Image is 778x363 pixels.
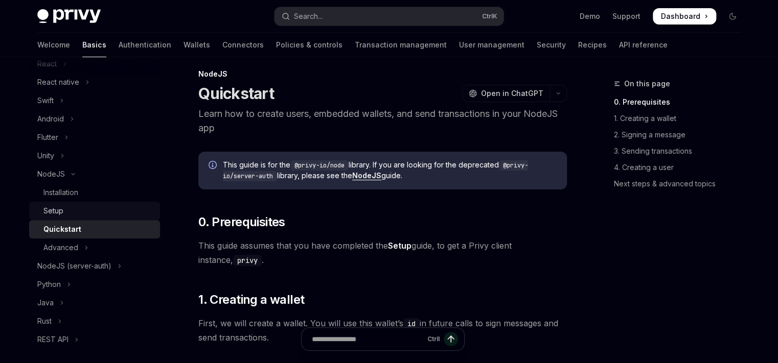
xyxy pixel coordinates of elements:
[29,91,160,110] button: Toggle Swift section
[37,33,70,57] a: Welcome
[578,33,607,57] a: Recipes
[37,168,65,180] div: NodeJS
[653,8,716,25] a: Dashboard
[352,171,381,180] a: NodeJS
[614,110,749,127] a: 1. Creating a wallet
[29,312,160,330] button: Toggle Rust section
[198,316,567,345] span: First, we will create a wallet. You will use this wallet’s in future calls to sign messages and s...
[661,11,700,21] span: Dashboard
[614,94,749,110] a: 0. Prerequisites
[198,84,274,103] h1: Quickstart
[223,160,528,181] code: @privy-io/server-auth
[481,88,543,99] span: Open in ChatGPT
[222,33,264,57] a: Connectors
[462,85,550,102] button: Open in ChatGPT
[29,147,160,165] button: Toggle Unity section
[37,76,79,88] div: React native
[614,143,749,159] a: 3. Sending transactions
[29,294,160,312] button: Toggle Java section
[37,150,54,162] div: Unity
[444,332,458,346] button: Send message
[37,131,58,143] div: Flutter
[294,10,323,22] div: Search...
[37,260,111,272] div: NodeJS (server-auth)
[614,176,749,192] a: Next steps & advanced topics
[223,160,557,181] span: This guide is for the library. If you are looking for the deprecated library, please see the guide.
[43,241,78,254] div: Advanced
[482,12,497,20] span: Ctrl K
[29,257,160,275] button: Toggle NodeJS (server-auth) section
[37,113,64,125] div: Android
[274,7,504,26] button: Open search
[355,33,447,57] a: Transaction management
[614,127,749,143] a: 2. Signing a message
[29,73,160,91] button: Toggle React native section
[37,94,54,107] div: Swift
[29,220,160,238] a: Quickstart
[198,69,567,79] div: NodeJS
[43,186,78,199] div: Installation
[29,110,160,128] button: Toggle Android section
[37,297,54,309] div: Java
[388,240,411,251] a: Setup
[619,33,668,57] a: API reference
[614,159,749,176] a: 4. Creating a user
[43,223,81,235] div: Quickstart
[198,214,285,230] span: 0. Prerequisites
[198,292,304,308] span: 1. Creating a wallet
[612,11,640,21] a: Support
[198,238,567,267] span: This guide assumes that you have completed the guide, to get a Privy client instance, .
[276,33,342,57] a: Policies & controls
[37,9,101,23] img: dark logo
[209,161,219,171] svg: Info
[29,202,160,220] a: Setup
[29,275,160,294] button: Toggle Python section
[290,160,349,171] code: @privy-io/node
[37,333,68,346] div: REST API
[29,165,160,183] button: Toggle NodeJS section
[119,33,171,57] a: Authentication
[29,128,160,147] button: Toggle Flutter section
[312,328,423,350] input: Ask a question...
[233,255,262,266] code: privy
[43,205,63,217] div: Setup
[624,78,670,90] span: On this page
[580,11,600,21] a: Demo
[403,318,420,329] code: id
[82,33,106,57] a: Basics
[184,33,210,57] a: Wallets
[459,33,524,57] a: User management
[29,238,160,257] button: Toggle Advanced section
[537,33,566,57] a: Security
[37,278,61,291] div: Python
[198,107,567,135] p: Learn how to create users, embedded wallets, and send transactions in your NodeJS app
[37,315,52,327] div: Rust
[29,330,160,349] button: Toggle REST API section
[724,8,741,25] button: Toggle dark mode
[29,183,160,202] a: Installation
